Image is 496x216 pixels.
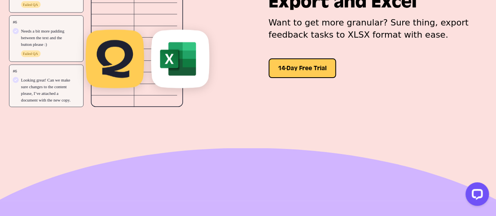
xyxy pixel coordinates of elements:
button: 14-Day Free Trial [269,58,336,78]
a: 14-Day Free Trial [269,64,336,72]
p: Want to get more granular? Sure thing, export feedback tasks to XLSX format with ease. [269,17,472,41]
iframe: To enrich screen reader interactions, please activate Accessibility in Grammarly extension settings [459,179,492,212]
